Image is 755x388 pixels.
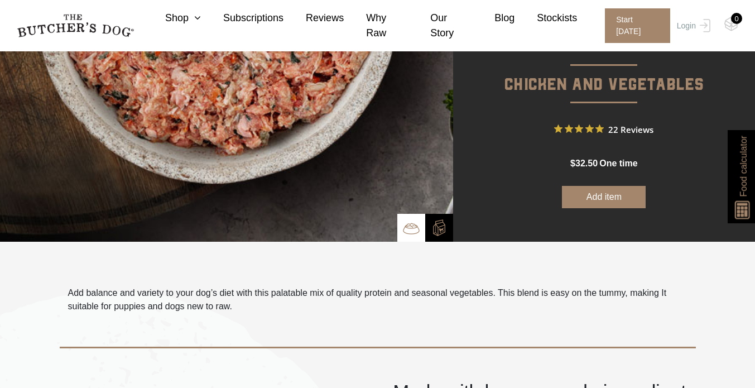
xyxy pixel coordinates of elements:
img: TBD_Bowl.png [403,220,420,237]
a: Subscriptions [201,11,283,26]
span: 32.50 [575,159,598,168]
p: Add balance and variety to your dog’s diet with this palatable mix of quality protein and seasona... [68,286,687,313]
img: TBD_Cart-Empty.png [724,17,738,31]
a: Start [DATE] [594,8,674,43]
span: Start [DATE] [605,8,670,43]
a: Login [674,8,710,43]
a: Shop [143,11,201,26]
span: one time [599,159,637,168]
span: 22 Reviews [608,121,653,137]
a: Blog [472,11,514,26]
img: TBD_Build-A-Box-2.png [431,219,448,236]
button: Rated 4.9 out of 5 stars from 22 reviews. Jump to reviews. [554,121,653,137]
a: Stockists [514,11,577,26]
div: 0 [731,13,742,24]
a: Reviews [283,11,344,26]
button: Add item [562,186,646,208]
p: Chicken and Vegetables [453,42,755,98]
span: Food calculator [737,136,750,197]
span: $ [570,159,575,168]
a: Why Raw [344,11,408,41]
a: Our Story [408,11,472,41]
